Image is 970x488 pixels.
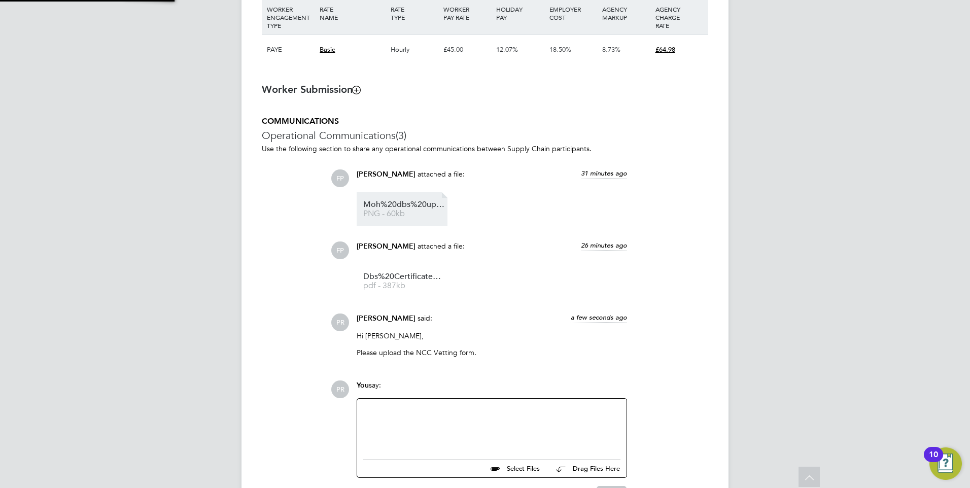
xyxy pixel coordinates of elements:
span: FP [331,169,349,187]
span: Moh%20dbs%20update%20servvice [363,201,444,208]
span: a few seconds ago [571,313,627,322]
div: £45.00 [441,35,494,64]
div: say: [357,380,627,398]
button: Drag Files Here [548,459,620,480]
span: You [357,381,369,390]
b: Worker Submission [262,83,360,95]
h5: COMMUNICATIONS [262,116,708,127]
span: (3) [396,129,406,142]
div: PAYE [264,35,317,64]
h3: Operational Communications [262,129,708,142]
span: said: [418,313,432,323]
span: 18.50% [549,45,571,54]
a: Dbs%20Certificate%20And%20Update%20Service%20-%20moh pdf - 387kb [363,273,444,290]
span: [PERSON_NAME] [357,314,415,323]
span: [PERSON_NAME] [357,170,415,179]
span: 12.07% [496,45,518,54]
p: Hi [PERSON_NAME], [357,331,627,340]
span: attached a file: [418,169,465,179]
span: FP [331,241,349,259]
span: attached a file: [418,241,465,251]
span: PR [331,380,349,398]
span: [PERSON_NAME] [357,242,415,251]
p: Please upload the NCC Vetting form. [357,348,627,357]
span: Basic [320,45,335,54]
div: Hourly [388,35,441,64]
button: Open Resource Center, 10 new notifications [929,447,962,480]
span: Dbs%20Certificate%20And%20Update%20Service%20-%20moh [363,273,444,281]
span: pdf - 387kb [363,282,444,290]
span: 31 minutes ago [581,169,627,178]
span: 26 minutes ago [581,241,627,250]
span: PR [331,313,349,331]
span: £64.98 [655,45,675,54]
div: 10 [929,455,938,468]
p: Use the following section to share any operational communications between Supply Chain participants. [262,144,708,153]
span: 8.73% [602,45,620,54]
a: Moh%20dbs%20update%20servvice PNG - 60kb [363,201,444,218]
span: PNG - 60kb [363,210,444,218]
